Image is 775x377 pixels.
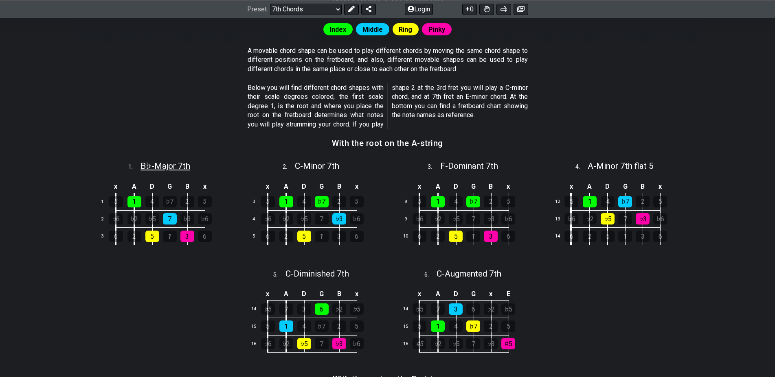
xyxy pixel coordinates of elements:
[500,180,517,193] td: x
[330,180,348,193] td: B
[449,196,463,207] div: 4
[178,180,196,193] td: B
[575,163,588,172] span: 4 .
[482,287,500,301] td: x
[96,193,116,211] td: 1
[440,161,498,171] span: F - Dominant 7th
[297,196,311,207] div: 4
[297,338,311,349] div: ♭5
[447,287,465,301] td: D
[315,196,329,207] div: ♭7
[601,231,615,242] div: 5
[198,196,212,207] div: 5
[348,287,365,301] td: x
[248,301,268,318] td: 14
[496,3,511,15] button: Print
[332,196,346,207] div: 2
[564,213,578,224] div: ♭6
[332,139,443,148] h3: With the root on the A-string
[479,3,494,15] button: Toggle Dexterity for all fretkits
[295,161,339,171] span: C - Minor 7th
[449,338,463,349] div: ♭5
[313,180,330,193] td: G
[295,180,313,193] td: D
[261,303,275,315] div: ♭5
[180,213,194,224] div: ♭3
[248,318,268,335] td: 15
[315,338,329,349] div: 7
[127,196,141,207] div: 1
[350,196,364,207] div: 5
[127,231,141,242] div: 2
[198,231,212,242] div: 6
[344,3,359,15] button: Edit Preset
[484,196,498,207] div: 2
[248,46,528,74] p: A movable chord shape can be used to play different chords by moving the same chord shape to diff...
[466,196,480,207] div: ♭7
[501,338,515,349] div: ♯5
[466,213,480,224] div: 7
[330,24,346,35] span: Index
[109,196,123,207] div: 5
[279,320,293,332] div: 1
[653,231,667,242] div: 6
[431,338,445,349] div: ♭2
[279,303,293,315] div: 7
[361,3,376,15] button: Share Preset
[653,213,667,224] div: ♭6
[636,231,650,242] div: 3
[143,180,161,193] td: D
[501,196,515,207] div: 5
[180,231,194,242] div: 3
[484,231,498,242] div: 3
[551,193,571,211] td: 12
[332,303,346,315] div: ♭2
[405,3,433,15] button: Login
[410,180,429,193] td: x
[283,163,295,172] span: 2 .
[431,196,445,207] div: 1
[261,231,275,242] div: 6
[551,210,571,228] td: 13
[652,180,669,193] td: x
[248,228,268,245] td: 5
[259,287,277,301] td: x
[636,213,650,224] div: ♭3
[617,180,634,193] td: G
[247,5,267,13] span: Preset
[429,287,447,301] td: A
[618,196,632,207] div: ♭7
[145,196,159,207] div: 4
[413,213,426,224] div: ♭6
[277,287,295,301] td: A
[449,213,463,224] div: ♭5
[270,3,342,15] select: Preset
[332,231,346,242] div: 3
[601,213,615,224] div: ♭5
[484,213,498,224] div: ♭3
[653,196,667,207] div: 5
[400,228,419,245] td: 10
[196,180,213,193] td: x
[514,3,528,15] button: Create image
[315,213,329,224] div: 7
[96,228,116,245] td: 3
[413,320,426,332] div: 5
[163,231,177,242] div: 1
[261,338,275,349] div: ♭6
[350,213,364,224] div: ♭6
[636,196,650,207] div: 2
[588,161,654,171] span: A - Minor 7th flat 5
[127,213,141,224] div: ♭2
[109,213,123,224] div: ♭6
[466,303,480,315] div: 6
[465,180,482,193] td: G
[332,320,346,332] div: 2
[315,303,329,315] div: 6
[399,24,412,35] span: Ring
[279,213,293,224] div: ♭2
[413,196,426,207] div: 5
[350,303,364,315] div: ♭5
[400,301,419,318] td: 14
[431,213,445,224] div: ♭2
